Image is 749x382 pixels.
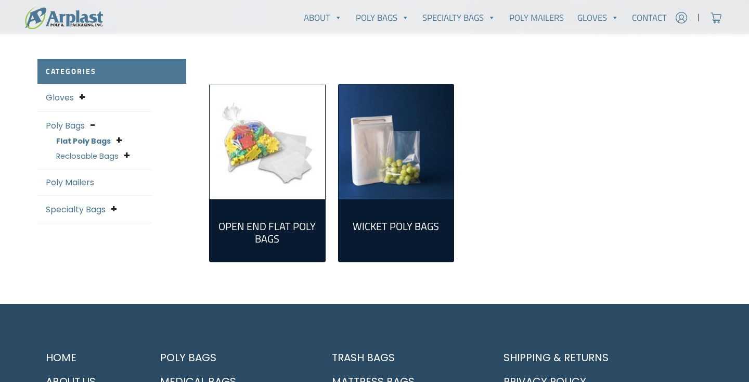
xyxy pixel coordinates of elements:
a: Home [37,346,139,370]
a: Specialty Bags [46,203,106,215]
a: Visit product category Wicket Poly Bags [339,84,454,200]
a: Gloves [571,7,626,28]
a: Poly Bags [349,7,416,28]
a: Poly Bags [46,120,85,132]
img: Open End Flat Poly Bags [210,84,325,200]
h2: Open End Flat Poly Bags [218,220,317,245]
a: Visit product category Open End Flat Poly Bags [210,84,325,200]
a: Shipping & Returns [495,346,712,370]
h2: Wicket Poly Bags [347,220,446,233]
a: Poly Mailers [502,7,571,28]
a: Poly Mailers [46,176,94,188]
a: Trash Bags [324,346,483,370]
img: logo [25,7,103,29]
a: Reclosable Bags [56,151,119,161]
span: | [698,11,700,24]
a: Specialty Bags [416,7,503,28]
a: Poly Bags [152,346,311,370]
a: Visit product category Open End Flat Poly Bags [218,208,317,253]
img: Wicket Poly Bags [339,84,454,200]
a: About [297,7,349,28]
a: Gloves [46,92,74,104]
a: Flat Poly Bags [56,136,111,146]
a: Contact [625,7,674,28]
a: Visit product category Wicket Poly Bags [347,208,446,241]
h2: Categories [37,59,186,84]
